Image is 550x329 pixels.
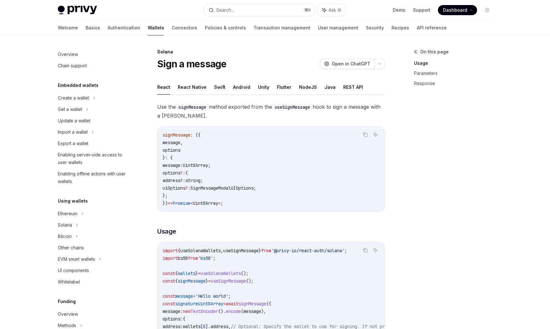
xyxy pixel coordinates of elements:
span: useSignMessage [223,248,259,253]
span: options [163,147,180,153]
a: Policies & controls [205,20,246,35]
span: { [185,170,188,176]
div: Solana [157,49,385,55]
button: Flutter [277,80,291,94]
span: message: [163,308,183,314]
span: const [163,301,175,307]
div: Enabling offline actions with user wallets [58,170,130,185]
button: Swift [214,80,225,94]
span: { [175,278,178,284]
span: } [259,248,261,253]
span: ({ [266,301,271,307]
span: }; [163,193,168,198]
div: UI components [58,267,89,274]
div: Search... [216,6,234,14]
span: useSolanaWallets [180,248,221,253]
span: Promise [173,200,190,206]
span: options [163,170,180,176]
code: useSignMessage [272,104,313,111]
div: Other chains [58,244,84,252]
span: SignMessageModalUIOptions [190,185,254,191]
span: ⌘ K [304,8,311,13]
div: Export a wallet [58,140,88,147]
span: (); [241,271,248,276]
button: Open in ChatGPT [320,58,374,69]
a: Transaction management [254,20,310,35]
h5: Using wallets [58,197,88,205]
button: Android [233,80,250,94]
button: Search...⌘K [204,4,315,16]
a: Wallets [148,20,164,35]
span: : [183,178,185,183]
span: const [163,293,175,299]
span: ?: [185,185,190,191]
span: message [243,308,261,314]
span: 'Hello world' [195,293,228,299]
a: Dashboard [438,5,477,15]
span: const [163,278,175,284]
button: Copy the contents from the code block [361,246,369,254]
a: Support [413,7,430,13]
span: } [206,278,208,284]
h5: Funding [58,298,76,305]
span: { [178,248,180,253]
a: Chain support [53,60,134,71]
a: Connectors [172,20,197,35]
span: uiOptions [163,185,185,191]
a: Usage [414,58,497,68]
span: On this page [420,48,449,56]
div: Whitelabel [58,278,80,286]
span: signMessage [163,132,190,138]
div: Solana [58,221,72,229]
span: string [185,178,200,183]
button: React Native [178,80,206,94]
span: from [188,255,198,261]
span: > [218,200,221,206]
span: signMessage [238,301,266,307]
span: = [198,271,200,276]
div: Update a wallet [58,117,90,125]
span: } [195,271,198,276]
span: Uint8Array [193,200,218,206]
span: (). [218,308,226,314]
span: => [168,200,173,206]
a: User management [318,20,358,35]
div: Chain support [58,62,87,70]
span: signatureUint8Array [175,301,223,307]
a: UI components [53,265,134,276]
span: import [163,255,178,261]
span: new [183,308,190,314]
button: Ask AI [371,131,380,139]
span: const [163,271,175,276]
a: Authentication [108,20,140,35]
button: Toggle dark mode [482,5,492,15]
span: ; [254,185,256,191]
span: Ask AI [329,7,341,13]
button: Ask AI [371,246,380,254]
a: Export a wallet [53,138,134,149]
div: Overview [58,51,78,58]
span: }: { [163,155,173,161]
a: Enabling offline actions with user wallets [53,168,134,187]
span: TextEncoder [190,308,218,314]
span: signMessage [178,278,206,284]
span: message [175,293,193,299]
a: Demo [393,7,405,13]
div: Import a wallet [58,128,88,136]
span: ; [213,255,216,261]
span: import [163,248,178,253]
h1: Sign a message [157,58,227,70]
span: }) [163,200,168,206]
div: Create a wallet [58,94,89,102]
a: Overview [53,49,134,60]
a: Response [414,78,497,88]
span: useSolanaWallets [200,271,241,276]
div: Bitcoin [58,233,72,240]
div: Enabling server-side access to user wallets [58,151,130,166]
a: Welcome [58,20,78,35]
span: options: [163,316,183,322]
span: Use the method exported from the hook to sign a message with a [PERSON_NAME]. [157,102,385,120]
span: ; [221,200,223,206]
span: message: [163,162,183,168]
span: ?: [180,170,185,176]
